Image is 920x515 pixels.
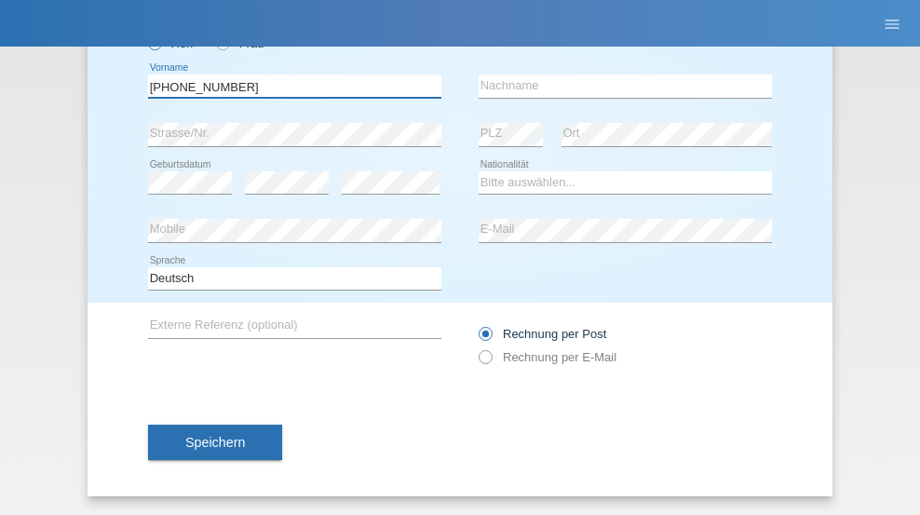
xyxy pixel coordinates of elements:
[479,327,606,341] label: Rechnung per Post
[883,15,901,34] i: menu
[185,435,245,450] span: Speichern
[873,18,911,29] a: menu
[479,327,491,350] input: Rechnung per Post
[148,425,282,460] button: Speichern
[479,350,491,373] input: Rechnung per E-Mail
[479,350,616,364] label: Rechnung per E-Mail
